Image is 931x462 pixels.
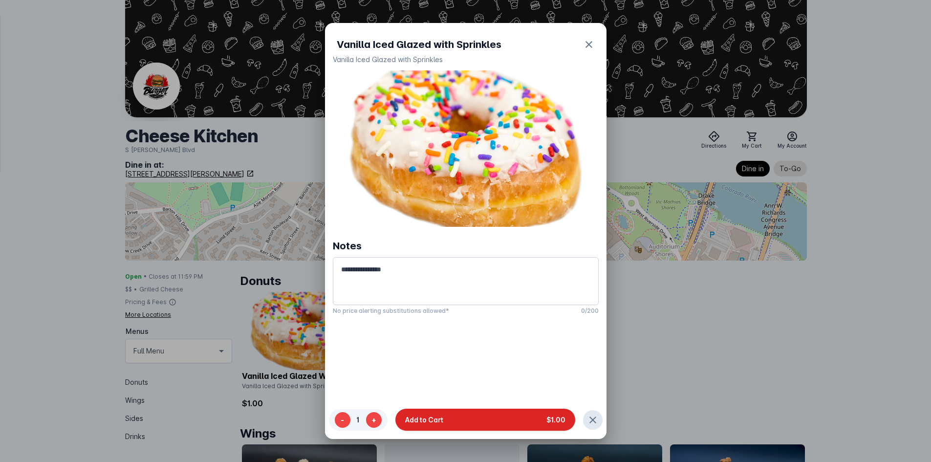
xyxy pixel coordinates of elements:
[333,54,599,65] div: Vanilla Iced Glazed with Sprinkles
[395,409,575,431] button: Add to Cart$1.00
[405,415,443,425] span: Add to Cart
[337,37,501,52] span: Vanilla Iced Glazed with Sprinkles
[333,70,599,227] img: 98cff4b5-f153-4d8e-ae4e-462a328fe98e.webp
[335,412,350,428] button: -
[581,305,599,315] mat-hint: 0/200
[546,415,565,425] span: $1.00
[333,305,449,315] mat-hint: No price alerting substitutions allowed*
[366,412,382,428] button: +
[350,415,366,425] span: 1
[333,239,362,253] div: Notes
